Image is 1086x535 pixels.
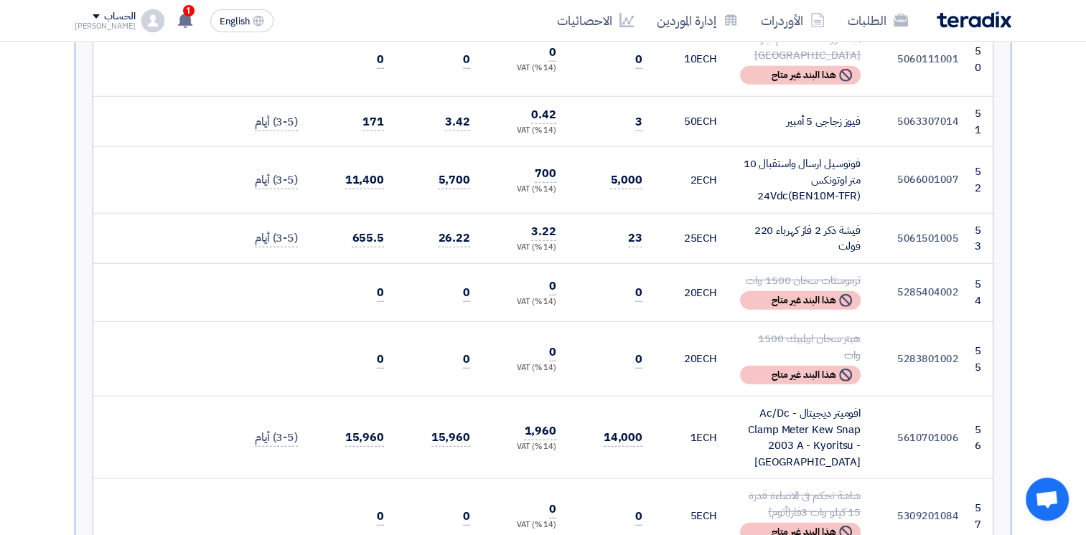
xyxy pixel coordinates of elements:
div: شاشة تحكم فى الاضاءة قدرة 15 كيلو وات 3فاز(أتوم) [740,488,861,520]
td: 50 [970,22,993,97]
span: 2 [690,172,696,188]
td: ECH [654,22,729,97]
td: 5283801002 [872,322,970,397]
td: 5061501005 [872,213,970,263]
span: 26.22 [438,229,470,247]
td: ECH [654,263,729,322]
span: 0 [463,284,470,302]
span: 5,000 [610,171,642,189]
span: 0 [377,284,384,302]
span: English [220,16,250,27]
span: (3-5) أيام [255,171,298,189]
td: 51 [970,97,993,147]
span: 0.42 [531,106,556,124]
span: 25 [683,230,696,246]
img: Teradix logo [937,11,1011,28]
span: 0 [549,344,556,361]
span: 5,700 [438,171,470,189]
div: فيشة ذكر 2 فاز كهرباء 220 فولت [740,222,861,255]
span: هذا البند غير متاح [772,295,836,306]
img: profile_test.png [141,9,164,32]
td: ECH [654,397,729,479]
span: 0 [635,508,642,526]
a: إدارة الموردين [645,4,749,37]
div: [PERSON_NAME] [75,22,136,30]
div: لمبة فلورسنت 60 سم نيازا [GEOGRAPHIC_DATA] [740,31,861,63]
span: 0 [377,508,384,526]
td: 56 [970,397,993,479]
span: هذا البند غير متاح [772,370,836,380]
span: (3-5) أيام [255,113,298,131]
span: 0 [463,51,470,69]
span: 0 [635,351,642,369]
div: (14 %) VAT [493,519,556,531]
div: (14 %) VAT [493,125,556,137]
td: 5610701006 [872,397,970,479]
span: 0 [377,51,384,69]
span: 14,000 [604,429,642,447]
div: (14 %) VAT [493,296,556,308]
span: (3-5) أيام [255,229,298,247]
div: الحساب [104,11,135,23]
span: 50 [683,113,696,129]
span: (3-5) أيام [255,429,298,447]
span: 0 [377,351,384,369]
span: 15,960 [431,429,470,447]
span: 700 [535,165,556,183]
td: 52 [970,147,993,214]
span: 0 [549,278,556,295]
span: 0 [549,501,556,519]
div: (14 %) VAT [493,242,556,254]
span: 1 [690,430,696,445]
button: English [210,9,273,32]
div: (14 %) VAT [493,362,556,374]
td: ECH [654,322,729,397]
span: 15,960 [345,429,384,447]
a: الطلبات [836,4,919,37]
span: 3.22 [531,223,556,241]
span: 11,400 [345,171,384,189]
td: 5060111001 [872,22,970,97]
div: ثرموستات سخان 1500 وات [740,273,861,289]
span: 10 [683,51,696,67]
span: 1,960 [524,422,556,440]
span: 3 [635,113,642,131]
div: (14 %) VAT [493,62,556,75]
span: 655.5 [352,229,384,247]
span: 0 [463,508,470,526]
span: 1 [183,5,195,16]
div: فوتوسيل ارسال واستقبال 10 متر اوتونكس 24Vdc(BEN10M-TFR) [740,156,861,204]
td: ECH [654,97,729,147]
a: الاحصائيات [546,4,645,37]
div: فيوز زجاجى 5 أمبير [740,113,861,130]
td: 55 [970,322,993,397]
td: 5063307014 [872,97,970,147]
div: (14 %) VAT [493,441,556,453]
td: 53 [970,213,993,263]
span: 20 [683,351,696,366]
a: Open chat [1026,478,1069,521]
td: ECH [654,147,729,214]
span: هذا البند غير متاح [772,70,836,80]
div: هيتر سخان اولمبيك 1500 وات [740,331,861,363]
span: 0 [635,284,642,302]
div: (14 %) VAT [493,184,556,196]
span: 0 [463,351,470,369]
span: 0 [635,51,642,69]
td: 54 [970,263,993,322]
span: 171 [362,113,384,131]
a: الأوردرات [749,4,836,37]
span: 3.42 [445,113,470,131]
span: 20 [683,285,696,300]
span: 0 [549,44,556,62]
td: ECH [654,213,729,263]
div: افوميتر ديجيتال Ac/Dc - Clamp Meter Kew Snap 2003 A - Kyoritsu - [GEOGRAPHIC_DATA] [740,405,861,470]
span: 5 [690,508,696,524]
td: 5285404002 [872,263,970,322]
td: 5066001007 [872,147,970,214]
span: 23 [628,229,642,247]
